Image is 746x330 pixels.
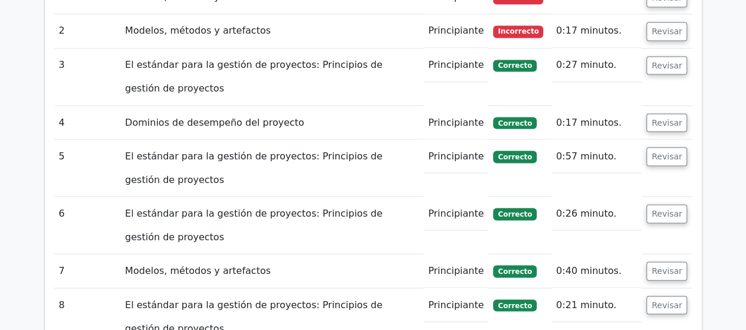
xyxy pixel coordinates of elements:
[646,262,688,280] button: Revisar
[125,207,382,242] font: El estándar para la gestión de proyectos: Principios de gestión de proyectos
[428,150,484,161] font: Principiante
[652,60,682,70] font: Revisar
[498,27,538,35] font: Incorrecto
[646,204,688,223] button: Revisar
[556,25,622,36] font: 0:17 minutos.
[652,152,682,161] font: Revisar
[428,59,484,70] font: Principiante
[556,207,616,218] font: 0:26 minuto.
[59,150,65,161] font: 5
[556,299,616,310] font: 0:21 minuto.
[428,116,484,128] font: Principiante
[125,150,382,185] font: El estándar para la gestión de proyectos: Principios de gestión de proyectos
[556,264,622,276] font: 0:40 minutos.
[498,267,532,275] font: Correcto
[428,299,484,310] font: Principiante
[125,264,271,276] font: Modelos, métodos y artefactos
[556,59,616,70] font: 0:27 minuto.
[59,299,65,310] font: 8
[59,207,65,218] font: 6
[498,61,532,70] font: Correcto
[652,117,682,127] font: Revisar
[125,116,304,128] font: Dominios de desempeño del proyecto
[646,147,688,166] button: Revisar
[125,59,382,94] font: El estándar para la gestión de proyectos: Principios de gestión de proyectos
[59,25,65,36] font: 2
[498,152,532,161] font: Correcto
[652,300,682,309] font: Revisar
[59,59,65,70] font: 3
[652,266,682,276] font: Revisar
[646,56,688,75] button: Revisar
[59,116,65,128] font: 4
[428,264,484,276] font: Principiante
[498,119,532,127] font: Correcto
[428,207,484,218] font: Principiante
[652,27,682,36] font: Revisar
[652,209,682,218] font: Revisar
[59,264,65,276] font: 7
[125,25,271,36] font: Modelos, métodos y artefactos
[428,25,484,36] font: Principiante
[498,210,532,218] font: Correcto
[556,150,616,161] font: 0:57 minuto.
[646,296,688,315] button: Revisar
[556,116,622,128] font: 0:17 minutos.
[646,113,688,132] button: Revisar
[498,301,532,309] font: Correcto
[646,22,688,41] button: Revisar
